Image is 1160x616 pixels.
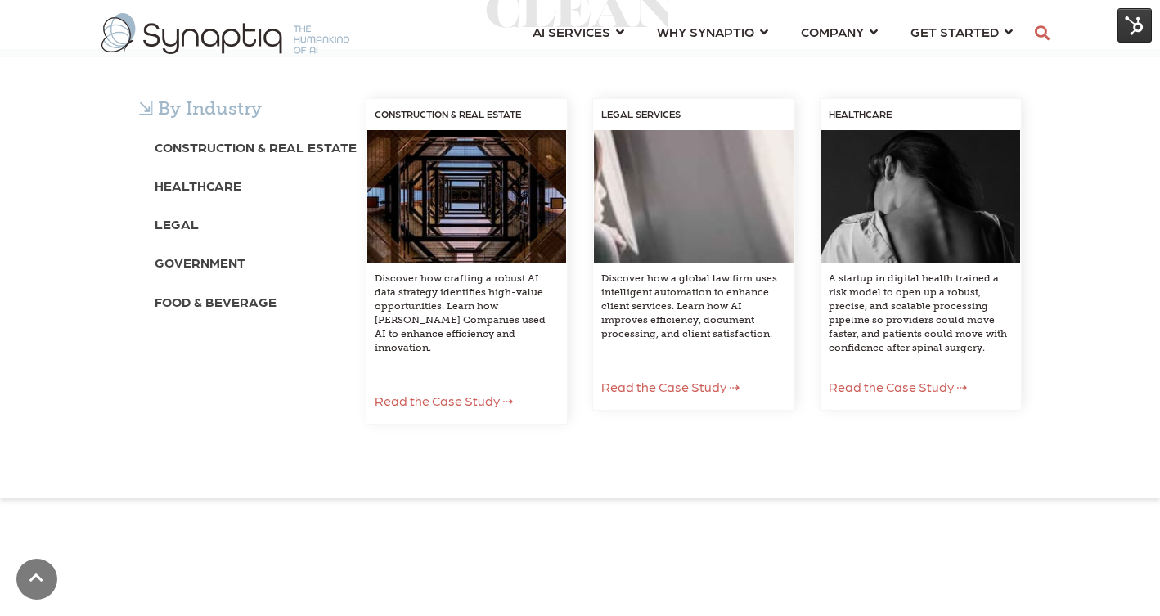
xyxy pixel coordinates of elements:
[801,20,864,43] span: COMPANY
[657,16,768,47] a: WHY SYNAPTIQ
[533,16,624,47] a: AI SERVICES
[910,20,999,43] span: GET STARTED
[101,13,349,54] img: synaptiq logo-2
[516,4,1029,63] nav: menu
[910,16,1013,47] a: GET STARTED
[801,16,878,47] a: COMPANY
[533,20,610,43] span: AI SERVICES
[657,20,754,43] span: WHY SYNAPTIQ
[1117,8,1152,43] img: HubSpot Tools Menu Toggle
